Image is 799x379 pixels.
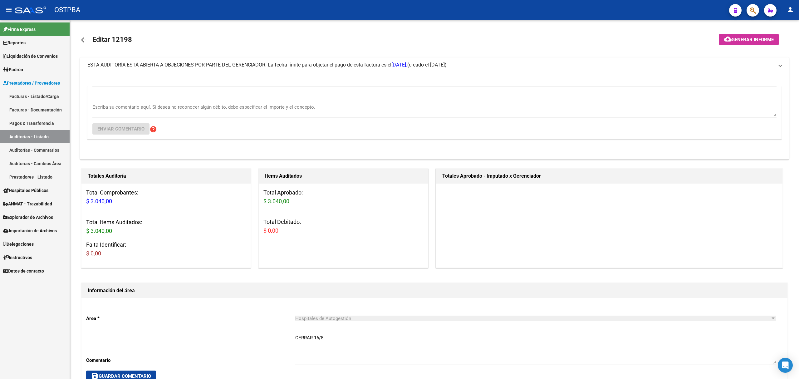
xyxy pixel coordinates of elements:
[3,241,34,248] span: Delegaciones
[86,228,112,234] span: $ 3.040,00
[80,57,789,72] mat-expansion-panel-header: ESTA AUDITORÍA ESTÁ ABIERTA A OBJECIONES POR PARTE DEL GERENCIADOR. La fecha límite para objetar ...
[86,357,295,364] p: Comentario
[49,3,80,17] span: - OSTPBA
[92,36,132,43] span: Editar 12198
[3,39,26,46] span: Reportes
[263,198,289,204] span: $ 3.040,00
[732,37,774,42] span: Generar informe
[3,254,32,261] span: Instructivos
[3,227,57,234] span: Importación de Archivos
[5,6,12,13] mat-icon: menu
[787,6,794,13] mat-icon: person
[3,80,60,86] span: Prestadores / Proveedores
[3,187,48,194] span: Hospitales Públicos
[3,200,52,207] span: ANMAT - Trazabilidad
[86,218,246,235] h3: Total Items Auditados:
[3,66,23,73] span: Padrón
[92,123,150,135] button: Enviar comentario
[263,188,423,206] h3: Total Aprobado:
[86,198,112,204] span: $ 3.040,00
[97,126,145,132] span: Enviar comentario
[91,373,151,379] span: Guardar Comentario
[263,227,278,234] span: $ 0,00
[80,72,789,160] div: ESTA AUDITORÍA ESTÁ ABIERTA A OBJECIONES POR PARTE DEL GERENCIADOR. La fecha límite para objetar ...
[263,218,423,235] h3: Total Debitado:
[87,62,407,68] span: ESTA AUDITORÍA ESTÁ ABIERTA A OBJECIONES POR PARTE DEL GERENCIADOR. La fecha límite para objetar ...
[719,34,779,45] button: Generar informe
[391,62,407,68] span: [DATE].
[3,214,53,221] span: Explorador de Archivos
[442,171,776,181] h1: Totales Aprobado - Imputado x Gerenciador
[150,126,157,133] mat-icon: help
[86,315,295,322] p: Area *
[265,171,422,181] h1: Items Auditados
[295,316,351,321] span: Hospitales de Autogestión
[86,250,101,257] span: $ 0,00
[778,358,793,373] div: Open Intercom Messenger
[3,26,36,33] span: Firma Express
[88,286,781,296] h1: Información del área
[407,62,447,68] span: (creado el [DATE])
[3,53,58,60] span: Liquidación de Convenios
[80,36,87,44] mat-icon: arrow_back
[724,35,732,43] mat-icon: cloud_download
[88,171,244,181] h1: Totales Auditoría
[3,268,44,274] span: Datos de contacto
[86,240,246,258] h3: Falta Identificar:
[86,188,246,206] h3: Total Comprobantes:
